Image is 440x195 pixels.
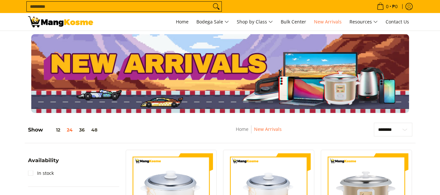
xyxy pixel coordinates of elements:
[196,18,229,26] span: Bodega Sale
[234,13,276,31] a: Shop by Class
[375,3,400,10] span: •
[382,13,412,31] a: Contact Us
[349,18,378,26] span: Resources
[391,4,399,9] span: ₱0
[43,127,64,132] button: 12
[237,18,273,26] span: Shop by Class
[281,19,306,25] span: Bulk Center
[64,127,76,132] button: 24
[254,126,282,132] a: New Arrivals
[76,127,88,132] button: 36
[386,19,409,25] span: Contact Us
[173,13,192,31] a: Home
[314,19,342,25] span: New Arrivals
[28,158,59,163] span: Availability
[211,2,221,11] button: Search
[192,125,325,140] nav: Breadcrumbs
[28,158,59,168] summary: Open
[88,127,101,132] button: 48
[277,13,309,31] a: Bulk Center
[28,127,101,133] h5: Show
[28,168,54,178] a: In stock
[236,126,248,132] a: Home
[311,13,345,31] a: New Arrivals
[176,19,189,25] span: Home
[100,13,412,31] nav: Main Menu
[385,4,390,9] span: 0
[346,13,381,31] a: Resources
[28,16,93,27] img: New Arrivals: Fresh Release from The Premium Brands l Mang Kosme
[193,13,232,31] a: Bodega Sale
